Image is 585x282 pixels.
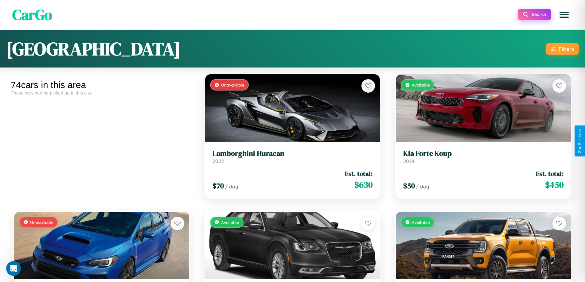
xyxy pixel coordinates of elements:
[412,220,430,225] span: Available
[6,36,181,61] h1: [GEOGRAPHIC_DATA]
[532,12,546,17] span: Search
[213,149,373,164] a: Lamborghini Huracan2022
[412,82,430,87] span: Available
[11,80,193,90] div: 74 cars in this area
[556,6,573,23] button: Open menu
[12,5,52,25] span: CarGo
[403,158,415,164] span: 2024
[345,169,372,178] span: Est. total:
[221,82,244,87] span: Unavailable
[213,181,224,191] span: $ 70
[225,183,238,190] span: / day
[545,179,564,191] span: $ 450
[546,43,579,55] button: Filters
[536,169,564,178] span: Est. total:
[403,181,415,191] span: $ 50
[578,129,582,153] div: Give Feedback
[354,179,372,191] span: $ 630
[416,183,429,190] span: / day
[221,220,239,225] span: Available
[403,149,564,164] a: Kia Forte Koup2024
[6,261,21,276] iframe: Intercom live chat
[213,149,373,158] h3: Lamborghini Huracan
[559,46,574,52] div: Filters
[30,220,53,225] span: Unavailable
[403,149,564,158] h3: Kia Forte Koup
[11,90,193,95] div: These cars can be picked up in this city.
[518,9,551,20] button: Search
[213,158,224,164] span: 2022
